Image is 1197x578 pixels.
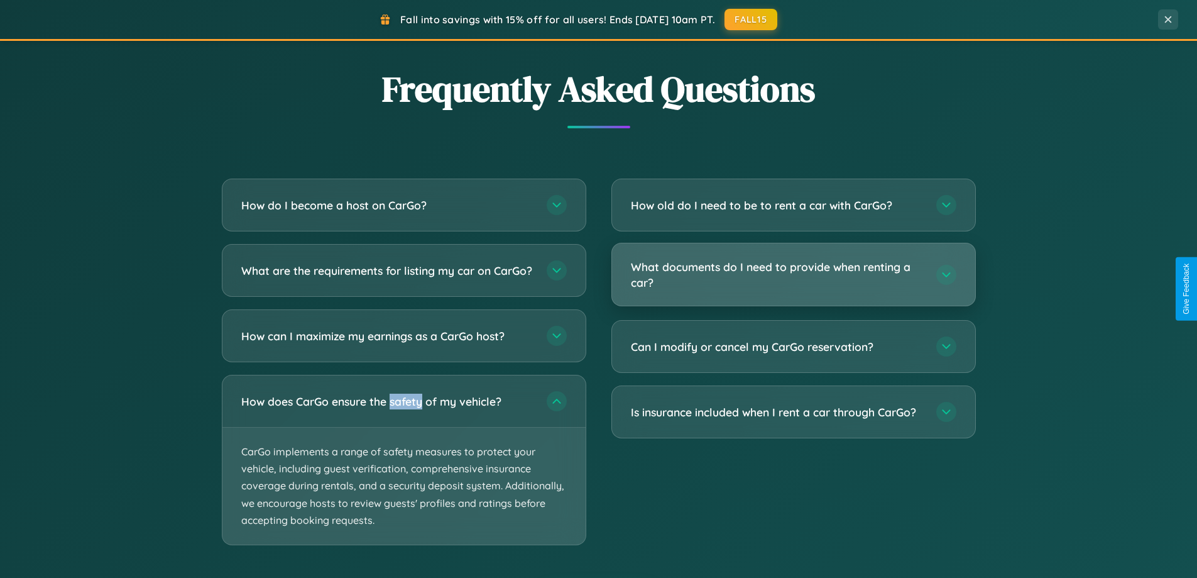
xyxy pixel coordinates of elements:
h3: How can I maximize my earnings as a CarGo host? [241,328,534,344]
div: Give Feedback [1182,264,1191,314]
h3: What are the requirements for listing my car on CarGo? [241,263,534,279]
span: Fall into savings with 15% off for all users! Ends [DATE] 10am PT. [400,13,715,26]
h3: How does CarGo ensure the safety of my vehicle? [241,394,534,409]
h3: What documents do I need to provide when renting a car? [631,259,924,290]
h3: Is insurance included when I rent a car through CarGo? [631,404,924,420]
button: FALL15 [724,9,777,30]
h2: Frequently Asked Questions [222,65,976,113]
h3: How do I become a host on CarGo? [241,197,534,213]
p: CarGo implements a range of safety measures to protect your vehicle, including guest verification... [222,428,586,545]
h3: How old do I need to be to rent a car with CarGo? [631,197,924,213]
h3: Can I modify or cancel my CarGo reservation? [631,339,924,355]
